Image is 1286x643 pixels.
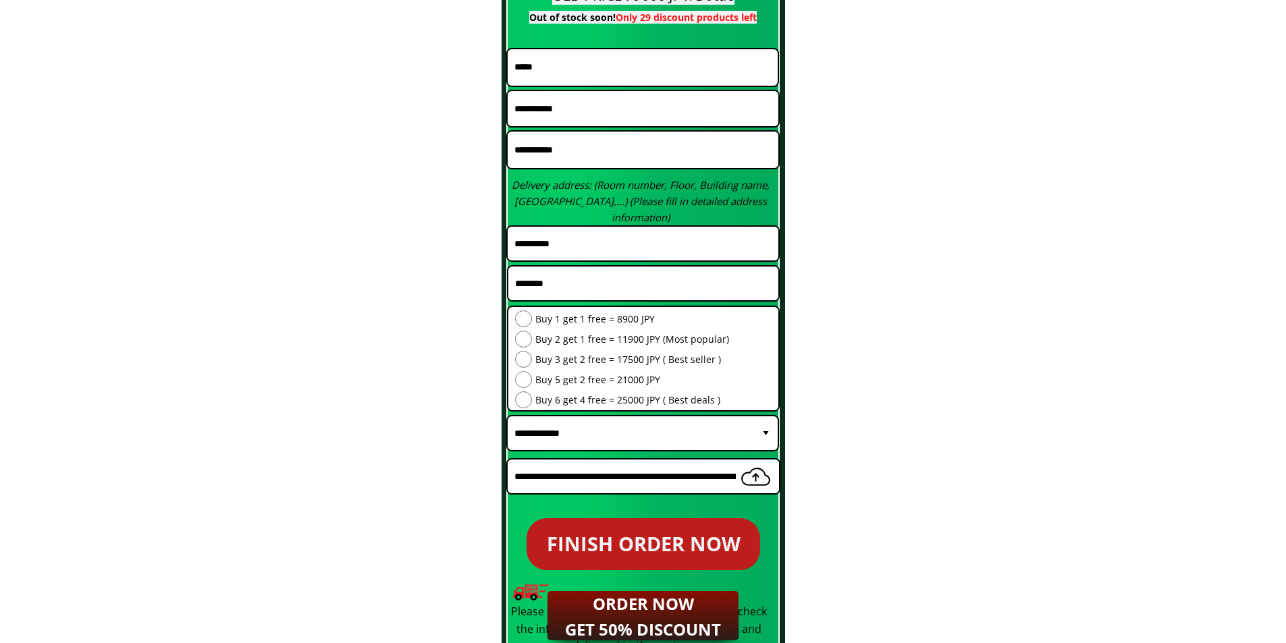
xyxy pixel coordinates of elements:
span: Buy 5 get 2 free = 21000 JPY [535,372,729,387]
p: FINISH ORDER NOW [527,518,760,570]
span: Buy 3 get 2 free = 17500 JPY ( Best seller ) [535,352,729,367]
span: Buy 6 get 4 free = 25000 JPY ( Best deals ) [535,393,729,408]
span: Buy 1 get 1 free = 8900 JPY [535,312,729,327]
span: Buy 2 get 1 free = 11900 JPY (Most popular) [535,332,729,347]
h2: ORDER NOW GET 50% DISCOUNT [557,591,729,643]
